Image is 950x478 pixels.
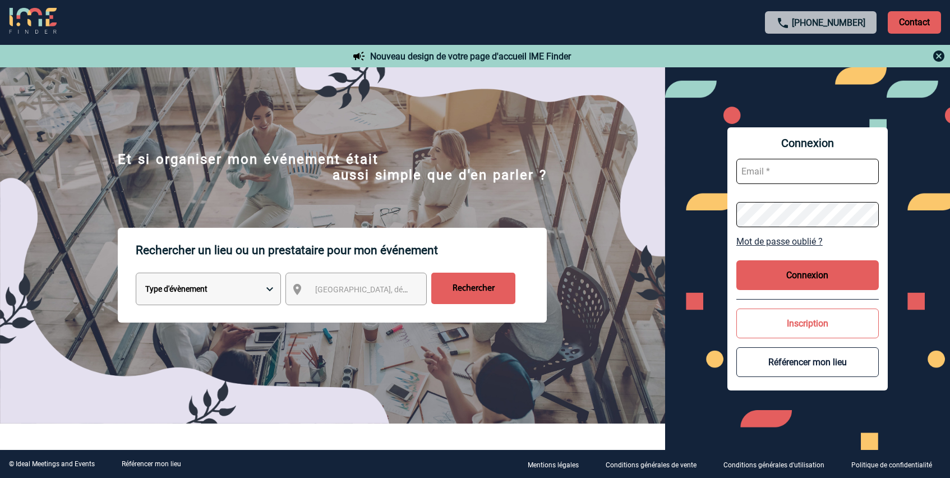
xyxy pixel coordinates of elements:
[842,459,950,470] a: Politique de confidentialité
[528,461,579,469] p: Mentions légales
[9,460,95,468] div: © Ideal Meetings and Events
[597,459,714,470] a: Conditions générales de vente
[736,309,879,338] button: Inscription
[136,228,547,273] p: Rechercher un lieu ou un prestataire pour mon événement
[736,159,879,184] input: Email *
[431,273,515,304] input: Rechercher
[888,11,941,34] p: Contact
[714,459,842,470] a: Conditions générales d'utilisation
[736,260,879,290] button: Connexion
[723,461,824,469] p: Conditions générales d'utilisation
[519,459,597,470] a: Mentions légales
[736,347,879,377] button: Référencer mon lieu
[736,136,879,150] span: Connexion
[792,17,865,28] a: [PHONE_NUMBER]
[736,236,879,247] a: Mot de passe oublié ?
[122,460,181,468] a: Référencer mon lieu
[851,461,932,469] p: Politique de confidentialité
[315,285,471,294] span: [GEOGRAPHIC_DATA], département, région...
[606,461,697,469] p: Conditions générales de vente
[776,16,790,30] img: call-24-px.png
